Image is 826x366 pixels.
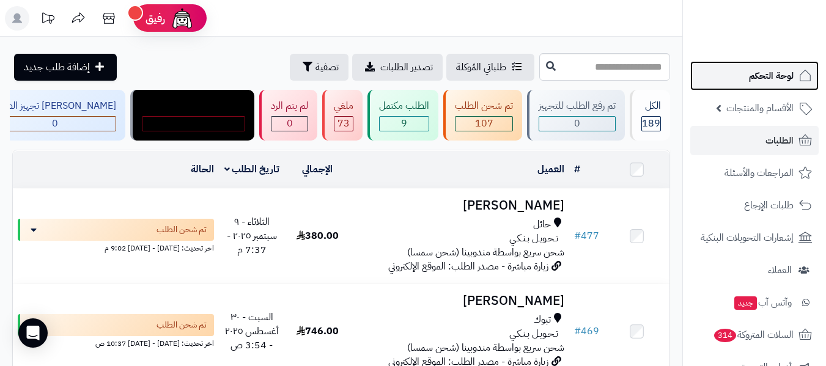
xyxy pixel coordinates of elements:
span: شحن سريع بواسطة مندوبينا (شحن سمسا) [407,340,564,355]
a: الإجمالي [302,162,333,177]
button: تصفية [290,54,348,81]
a: الكل189 [627,90,673,141]
span: السبت - ٣٠ أغسطس ٢٠٢٥ - 3:54 ص [225,310,279,353]
a: طلباتي المُوكلة [446,54,534,81]
a: الحالة [191,162,214,177]
span: 380.00 [297,229,339,243]
div: 0 [539,117,615,131]
span: شحن سريع بواسطة مندوبينا (شحن سمسا) [407,245,564,260]
span: لوحة التحكم [749,67,794,84]
span: تصفية [315,60,339,75]
span: زيارة مباشرة - مصدر الطلب: الموقع الإلكتروني [388,259,548,274]
a: مندوب توصيل داخل الرياض 0 [128,90,257,141]
a: لم يتم الرد 0 [257,90,320,141]
a: لوحة التحكم [690,61,819,90]
span: تـحـويـل بـنـكـي [509,327,558,341]
div: اخر تحديث: [DATE] - [DATE] 9:02 م [18,241,214,254]
span: إضافة طلب جديد [24,60,90,75]
a: ملغي 73 [320,90,365,141]
span: 189 [642,116,660,131]
div: تم رفع الطلب للتجهيز [539,99,616,113]
span: تم شحن الطلب [157,224,207,236]
div: 73 [334,117,353,131]
span: 0 [287,116,293,131]
div: لم يتم الرد [271,99,308,113]
span: المراجعات والأسئلة [725,164,794,181]
span: تبوك [534,313,551,327]
span: إشعارات التحويلات البنكية [701,229,794,246]
span: 0 [191,116,197,131]
span: وآتس آب [733,294,792,311]
a: # [574,162,580,177]
span: 746.00 [297,324,339,339]
span: رفيق [146,11,165,26]
div: 107 [455,117,512,131]
a: تم رفع الطلب للتجهيز 0 [525,90,627,141]
div: 0 [142,117,245,131]
span: الثلاثاء - ٩ سبتمبر ٢٠٢٥ - 7:37 م [227,214,277,257]
a: العميل [537,162,564,177]
span: تم شحن الطلب [157,319,207,331]
span: تصدير الطلبات [380,60,433,75]
span: الطلبات [765,132,794,149]
span: السلات المتروكة [713,326,794,343]
a: تم شحن الطلب 107 [441,90,525,141]
div: تم شحن الطلب [455,99,513,113]
span: طلبات الإرجاع [744,197,794,214]
span: طلباتي المُوكلة [456,60,506,75]
span: العملاء [768,262,792,279]
a: المراجعات والأسئلة [690,158,819,188]
a: الطلب مكتمل 9 [365,90,441,141]
a: تاريخ الطلب [224,162,280,177]
div: ملغي [334,99,353,113]
img: ai-face.png [170,6,194,31]
span: 0 [574,116,580,131]
a: تحديثات المنصة [32,6,63,34]
span: جديد [734,296,757,310]
a: طلبات الإرجاع [690,191,819,220]
a: السلات المتروكة314 [690,320,819,350]
img: logo-2.png [743,9,814,35]
div: الطلب مكتمل [379,99,429,113]
a: الطلبات [690,126,819,155]
a: العملاء [690,255,819,285]
a: تصدير الطلبات [352,54,443,81]
a: إضافة طلب جديد [14,54,117,81]
span: 73 [337,116,350,131]
div: اخر تحديث: [DATE] - [DATE] 10:37 ص [18,336,214,349]
span: 9 [401,116,407,131]
div: Open Intercom Messenger [18,318,48,348]
span: تـحـويـل بـنـكـي [509,232,558,246]
span: # [574,229,581,243]
a: وآتس آبجديد [690,288,819,317]
div: 0 [271,117,308,131]
a: إشعارات التحويلات البنكية [690,223,819,252]
span: 314 [714,329,737,342]
span: 0 [52,116,58,131]
span: # [574,324,581,339]
div: مندوب توصيل داخل الرياض [142,99,245,113]
a: #469 [574,324,599,339]
div: الكل [641,99,661,113]
span: 107 [475,116,493,131]
div: 9 [380,117,429,131]
span: حائل [533,218,551,232]
a: #477 [574,229,599,243]
h3: [PERSON_NAME] [355,199,564,213]
span: الأقسام والمنتجات [726,100,794,117]
h3: [PERSON_NAME] [355,294,564,308]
